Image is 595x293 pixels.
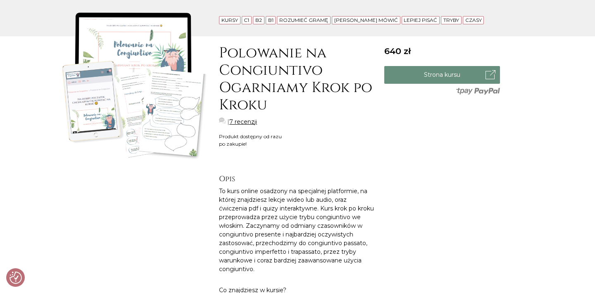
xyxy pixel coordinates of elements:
a: B1 [268,17,274,23]
a: Lepiej pisać [404,17,437,23]
a: Rozumieć gramę [279,17,328,23]
a: Strona kursu [384,66,500,84]
a: [PERSON_NAME] mówić [334,17,398,23]
span: 640 [384,46,411,56]
a: Tryby [443,17,459,23]
img: Revisit consent button [10,272,22,284]
a: 7 recenzji [229,118,257,126]
p: To kurs online osadzony na specjalnej platformie, na której znajdziesz lekcje wideo lub audio, or... [219,187,376,274]
a: Kursy [221,17,238,23]
h2: Opis [219,175,376,184]
a: B2 [255,17,262,23]
a: C1 [244,17,249,23]
button: Preferencje co do zgód [10,272,22,284]
a: Czasy [465,17,482,23]
h1: Polowanie na Congiuntivo Ogarniamy Krok po Kroku [219,45,376,114]
div: Produkt dostępny od razu po zakupie! [219,133,282,148]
